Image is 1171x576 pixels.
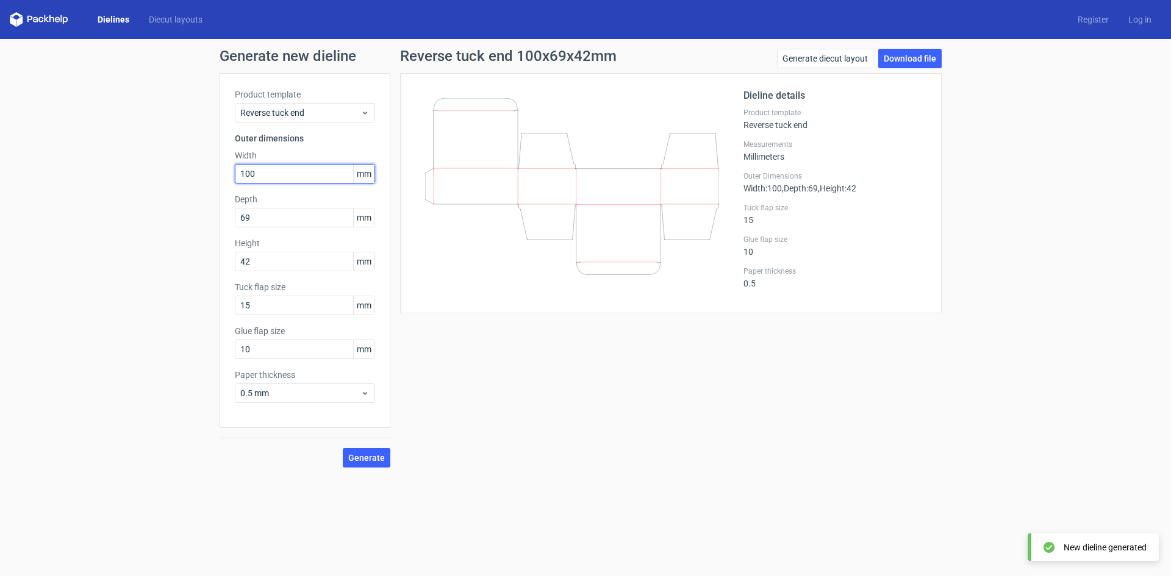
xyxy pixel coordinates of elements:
[88,13,139,26] a: Dielines
[1068,13,1119,26] a: Register
[240,107,360,119] span: Reverse tuck end
[743,235,926,244] label: Glue flap size
[782,183,818,193] span: , Depth : 69
[743,183,782,193] span: Width : 100
[235,281,375,293] label: Tuck flap size
[818,183,856,193] span: , Height : 42
[743,108,926,130] div: Reverse tuck end
[743,140,926,162] div: Millimeters
[743,108,926,118] label: Product template
[353,296,374,315] span: mm
[400,49,617,63] h1: Reverse tuck end 100x69x42mm
[353,208,374,227] span: mm
[139,13,212,26] a: Diecut layouts
[1064,541,1147,553] div: New dieline generated
[743,266,926,288] div: 0.5
[353,340,374,358] span: mm
[235,325,375,337] label: Glue flap size
[235,149,375,162] label: Width
[743,266,926,276] label: Paper thickness
[235,88,375,101] label: Product template
[353,252,374,271] span: mm
[235,193,375,205] label: Depth
[235,369,375,381] label: Paper thickness
[240,387,360,399] span: 0.5 mm
[743,88,926,103] h2: Dieline details
[348,453,385,462] span: Generate
[1119,13,1161,26] a: Log in
[353,165,374,183] span: mm
[235,132,375,144] h3: Outer dimensions
[220,49,951,63] h1: Generate new dieline
[743,203,926,213] label: Tuck flap size
[235,237,375,249] label: Height
[743,171,926,181] label: Outer Dimensions
[743,140,926,149] label: Measurements
[743,235,926,257] div: 10
[343,448,390,468] button: Generate
[743,203,926,225] div: 15
[777,49,873,68] a: Generate diecut layout
[878,49,942,68] a: Download file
